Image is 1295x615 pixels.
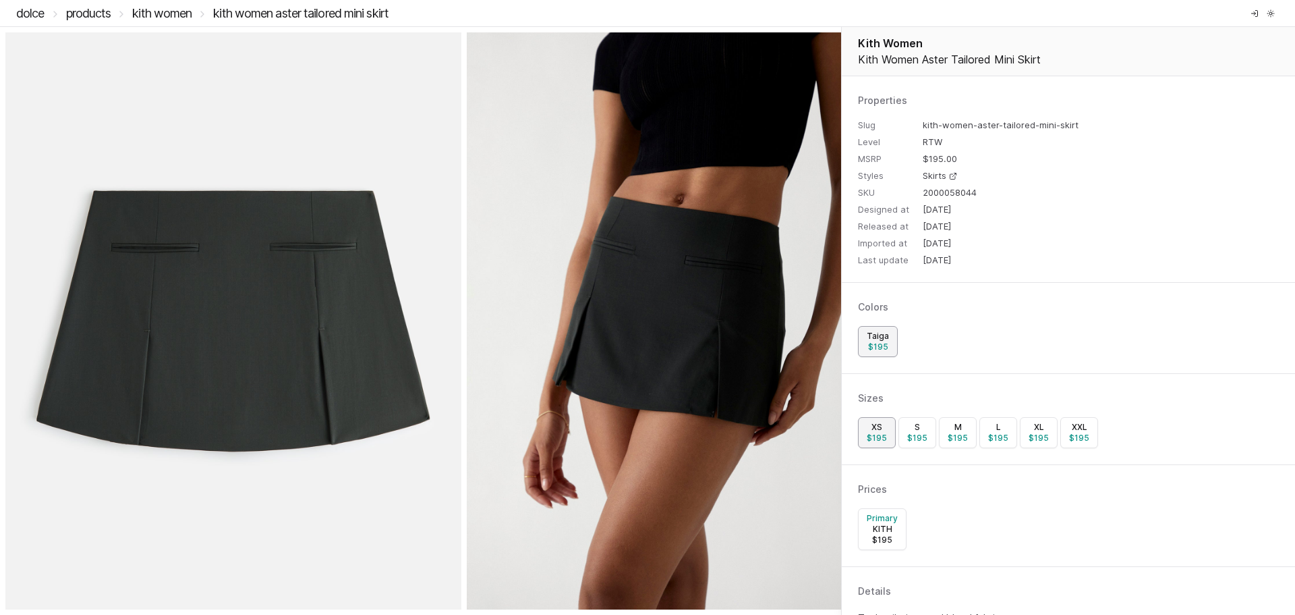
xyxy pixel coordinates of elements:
[858,153,923,165] dt: MSRP
[954,422,962,433] h3: M
[858,390,1279,406] h1: Sizes
[1020,417,1058,448] a: XL$195
[858,187,923,198] dt: SKU
[132,6,192,20] a: Kith Women
[858,238,923,249] dt: Imported at
[923,255,1279,266] dd: [DATE]
[868,342,888,352] span: $ 195
[948,433,968,443] span: $ 195
[858,299,1279,315] h1: Colors
[923,204,1279,215] dd: [DATE]
[923,153,1279,165] dd: $ 195.00
[1069,433,1089,443] span: $ 195
[923,238,1279,249] dd: [DATE]
[858,170,923,182] dt: Styles
[915,422,920,433] h3: S
[16,6,45,20] a: DOLCE
[858,326,898,357] a: Taiga$195
[873,524,892,535] h3: KITH
[1029,433,1049,443] span: $ 195
[858,204,923,215] dt: Designed at
[1034,422,1044,433] h3: XL
[923,136,1279,148] dd: RTW
[1072,422,1087,433] h3: XXL
[923,187,1279,198] dd: 2000058044
[979,417,1017,448] a: L$195
[858,255,923,266] dt: Last update
[939,417,977,448] a: M$195
[871,422,882,433] h3: XS
[858,92,1279,109] h1: Properties
[867,433,887,443] span: $ 195
[996,422,1001,433] h3: L
[1263,5,1279,22] button: Toggle theme
[858,35,1279,51] h2: Kith Women
[988,433,1008,443] span: $ 195
[858,221,923,232] dt: Released at
[858,136,923,148] dt: Level
[923,119,1279,131] dd: kith-women-aster-tailored-mini-skirt
[858,481,1279,498] h1: Prices
[907,433,927,443] span: $ 195
[872,535,892,545] p: $ 195
[867,331,889,342] h3: Taiga
[898,417,936,448] a: S$195
[858,119,923,131] dt: Slug
[66,6,111,20] a: Products
[923,221,1279,232] dd: [DATE]
[858,51,1279,68] h1: Kith Women Aster Tailored Mini Skirt
[867,513,898,524] p: Primary
[213,6,388,20] a: Kith Women Aster Tailored Mini Skirt
[858,417,896,448] a: XS$195
[923,170,957,182] a: Skirts
[858,508,906,550] a: PrimaryKITH$195
[1246,5,1263,22] a: Log in
[1060,417,1098,448] a: XXL$195
[858,583,1279,599] h1: Details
